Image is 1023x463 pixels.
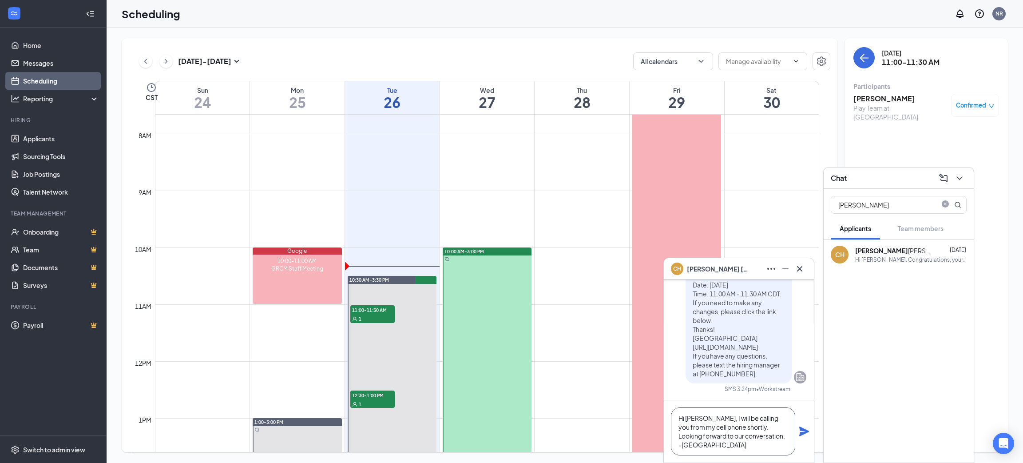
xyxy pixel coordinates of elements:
svg: ChevronRight [162,56,170,67]
div: Participants [853,82,999,91]
h1: 30 [725,95,819,110]
a: Sourcing Tools [23,148,99,165]
div: [PERSON_NAME] [855,246,935,255]
span: close-circle [940,200,951,209]
input: Manage availability [726,56,789,66]
h1: 26 [345,95,440,110]
h1: 28 [535,95,629,110]
div: 9am [137,188,153,197]
button: ChevronDown [952,171,967,185]
svg: Settings [816,56,827,67]
h1: 25 [250,95,345,110]
svg: MagnifyingGlass [954,201,961,208]
div: [DATE] [882,48,940,57]
a: August 26, 2025 [345,81,440,114]
div: Thu [535,86,629,95]
span: Applicants [840,224,871,232]
span: 12:30-1:00 PM [350,391,395,399]
span: 1:00-3:00 PM [254,419,283,425]
span: 1 [359,316,361,322]
button: Settings [813,52,830,70]
svg: ChevronDown [793,58,800,65]
span: [DATE] [950,247,966,253]
div: Sat [725,86,819,95]
div: Mon [250,86,345,95]
h3: Chat [831,173,847,183]
a: OnboardingCrown [23,223,99,241]
b: [PERSON_NAME] [855,247,908,255]
svg: Ellipses [766,263,777,274]
button: back-button [853,47,875,68]
span: 11:00-11:30 AM [350,305,395,314]
span: Hi [PERSON_NAME]. Congratulations, your meeting with Great River Children’s Museum for Play Team ... [693,228,781,378]
svg: User [352,316,357,322]
div: Reporting [23,94,99,103]
div: 1pm [137,415,153,425]
svg: Sync [445,257,449,261]
div: NR [995,10,1003,17]
svg: Plane [799,426,809,437]
div: Fri [630,86,724,95]
a: Messages [23,54,99,72]
a: August 24, 2025 [155,81,250,114]
svg: Cross [794,263,805,274]
div: SMS 3:24pm [725,385,756,393]
span: close-circle [940,200,951,208]
a: August 29, 2025 [630,81,724,114]
div: Switch to admin view [23,445,85,454]
div: 12pm [133,358,153,368]
button: All calendarsChevronDown [633,52,713,70]
h1: 27 [440,95,535,110]
svg: User [352,402,357,407]
a: PayrollCrown [23,316,99,334]
a: TeamCrown [23,241,99,259]
button: ChevronLeft [139,55,152,68]
div: Hiring [11,116,97,124]
span: Confirmed [956,101,986,110]
div: CH [835,250,845,259]
a: Home [23,36,99,54]
button: Cross [793,262,807,276]
h1: 24 [155,95,250,110]
svg: Minimize [780,263,791,274]
h3: [PERSON_NAME] [853,94,947,104]
a: Scheduling [23,72,99,90]
svg: ChevronDown [954,173,965,184]
button: ComposeMessage [936,171,951,185]
div: Tue [345,86,440,95]
svg: Sync [255,427,259,432]
a: DocumentsCrown [23,259,99,276]
div: 8am [137,131,153,140]
span: Team members [898,224,944,232]
a: SurveysCrown [23,276,99,294]
a: Applicants [23,130,99,148]
div: 10am [133,244,153,254]
span: 10:30 AM-3:30 PM [349,277,389,283]
svg: Analysis [11,94,20,103]
h3: [DATE] - [DATE] [178,56,231,66]
div: Team Management [11,210,97,217]
span: down [988,103,995,109]
svg: Settings [11,445,20,454]
svg: Collapse [86,9,95,18]
button: ChevronRight [159,55,173,68]
input: Search applicant [831,196,936,213]
svg: ChevronLeft [141,56,150,67]
h1: Scheduling [122,6,180,21]
svg: Company [795,372,805,383]
div: Sun [155,86,250,95]
a: Job Postings [23,165,99,183]
svg: ChevronDown [697,57,706,66]
button: Minimize [778,262,793,276]
a: August 27, 2025 [440,81,535,114]
a: Talent Network [23,183,99,201]
a: August 30, 2025 [725,81,819,114]
svg: ArrowLeft [859,52,869,63]
svg: Notifications [955,8,965,19]
span: 10:00 AM-3:00 PM [444,248,484,255]
span: CST [146,93,158,102]
a: August 25, 2025 [250,81,345,114]
div: Open Intercom Messenger [993,433,1014,454]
